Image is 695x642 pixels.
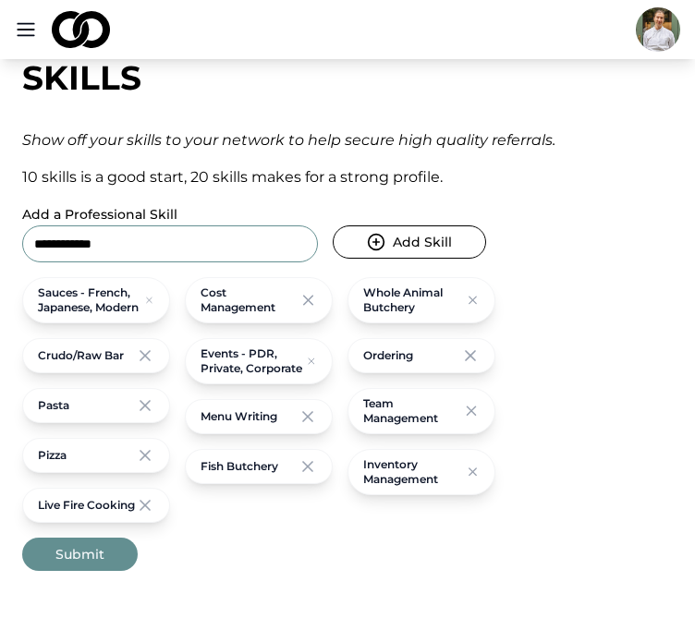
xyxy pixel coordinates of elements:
[38,398,69,413] div: Pasta
[38,448,67,463] div: Pizza
[38,498,135,513] div: Live fire cooking
[38,285,144,315] div: Sauces - French, Japanese, Modern
[333,225,486,259] button: Add Skill
[363,457,466,487] div: Inventory management
[363,348,413,363] div: Ordering
[636,7,680,52] img: f2b2e7fe-4050-46a1-85ae-be747892de65-Headshot%20-%20Copy-profile_picture.jpg
[363,285,466,315] div: Whole animal butchery
[201,346,306,376] div: Events - PDR, Private, Corporate
[52,11,110,48] img: logo
[363,396,463,426] div: Team management
[22,59,673,96] div: Skills
[201,459,278,474] div: Fish butchery
[22,538,138,571] button: Submit
[38,348,124,363] div: Crudo/Raw bar
[201,409,277,424] div: Menu writing
[22,129,673,151] div: Show off your skills to your network to help secure high quality referrals.
[22,166,673,188] div: 10 skills is a good start, 20 skills makes for a strong profile.
[22,206,177,223] label: Add a Professional Skill
[201,285,299,315] div: Cost Management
